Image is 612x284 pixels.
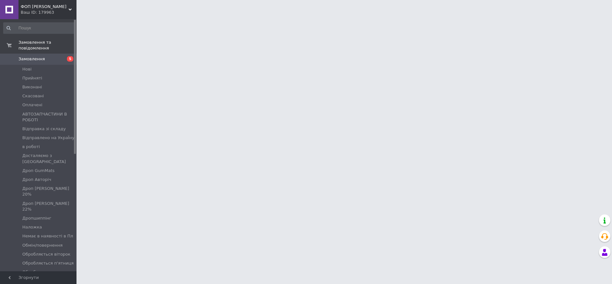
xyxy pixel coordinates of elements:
span: Обробляється п'ятниця [22,260,74,266]
span: Досталяємо з [GEOGRAPHIC_DATA] [22,153,75,164]
span: Скасовані [22,93,44,99]
span: Замовлення та повідомлення [18,40,76,51]
span: Дроп GumMats [22,168,55,174]
span: Наложка [22,224,42,230]
span: Виконані [22,84,42,90]
span: Обмін/повернення [22,243,62,248]
div: Ваш ID: 179963 [21,10,76,15]
input: Пошук [3,22,75,34]
span: 5 [67,56,73,62]
span: Дроп [PERSON_NAME] 20% [22,186,75,197]
span: Дроп [PERSON_NAME] 22% [22,201,75,212]
span: Дропшиппінг [22,215,51,221]
span: Оплачені [22,102,42,108]
span: Відправка зі складу [22,126,66,132]
span: Нові [22,66,32,72]
span: Дроп Авторіч [22,177,51,183]
span: Обробляється середа [22,269,69,275]
span: Замовлення [18,56,45,62]
span: Немає в наявності в Пл [22,233,73,239]
span: в роботі [22,144,40,150]
span: Відправлено на УкраЇну [22,135,74,141]
span: Прийняті [22,75,42,81]
span: Обробляється віторок [22,251,70,257]
span: ФОП Шуст [21,4,69,10]
span: АВТОЗАПЧАСТИНИ В РОБОТІ [22,111,75,123]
